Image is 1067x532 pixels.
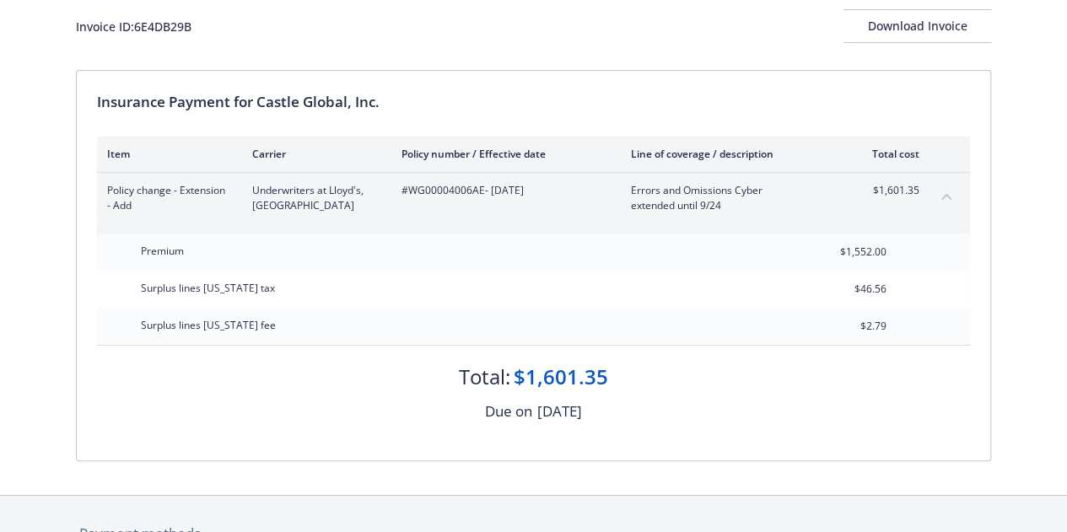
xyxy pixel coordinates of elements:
div: Line of coverage / description [631,147,829,161]
div: Item [107,147,225,161]
span: Errors and Omissions Cyberextended until 9/24 [631,183,829,213]
input: 0.00 [787,239,897,265]
button: Download Invoice [843,9,991,43]
div: Total: [459,363,510,391]
div: Carrier [252,147,375,161]
div: Invoice ID: 6E4DB29B [76,18,191,35]
span: #WG00004006AE - [DATE] [401,183,604,198]
div: Insurance Payment for Castle Global, Inc. [97,91,970,113]
span: Policy change - Extension - Add [107,183,225,213]
div: Policy change - Extension - AddUnderwriters at Lloyd's, [GEOGRAPHIC_DATA]#WG00004006AE- [DATE]Err... [97,173,970,223]
input: 0.00 [787,277,897,302]
div: Due on [485,400,532,422]
span: Surplus lines [US_STATE] tax [141,281,275,295]
input: 0.00 [787,314,897,339]
div: Download Invoice [843,10,991,42]
span: Underwriters at Lloyd's, [GEOGRAPHIC_DATA] [252,183,375,213]
span: Premium [141,244,184,258]
div: Policy number / Effective date [401,147,604,161]
span: Errors and Omissions Cyber [631,183,829,198]
div: $1,601.35 [514,363,608,391]
span: extended until 9/24 [631,198,829,213]
div: [DATE] [537,400,582,422]
button: collapse content [933,183,960,210]
div: Total cost [856,147,919,161]
span: $1,601.35 [856,183,919,198]
span: Surplus lines [US_STATE] fee [141,318,276,332]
